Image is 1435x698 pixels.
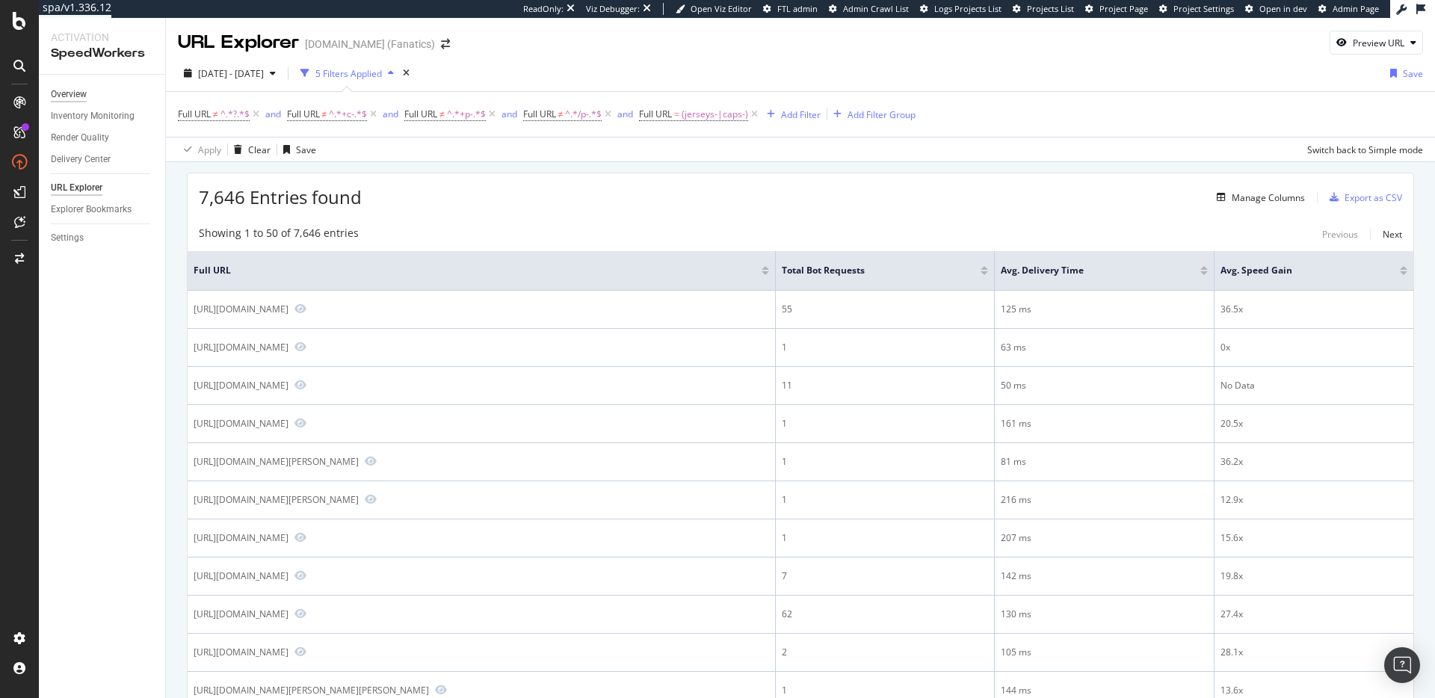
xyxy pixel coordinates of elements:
button: and [383,107,398,121]
div: Apply [198,143,221,156]
span: Avg. Speed Gain [1220,264,1377,277]
span: [DATE] - [DATE] [198,67,264,80]
div: 81 ms [1001,455,1208,469]
span: (jerseys-|caps-) [682,104,748,125]
a: Preview https://www.mlbshop.com/chicago-white-sox/mitchell-and-ness-caps-adjustable/t-47330812+br... [435,685,447,695]
div: Export as CSV [1345,191,1402,204]
a: Logs Projects List [920,3,1002,15]
div: Switch back to Simple mode [1307,143,1423,156]
button: and [617,107,633,121]
div: Preview URL [1353,37,1404,49]
div: 15.6x [1220,531,1407,545]
div: Add Filter Group [848,108,916,121]
div: [URL][DOMAIN_NAME][PERSON_NAME][PERSON_NAME] [194,684,429,697]
a: Preview https://www.mlbshop.com/boston-red-sox/caps-fitted/t-14661820+d-8927333303-016651+z-9-930... [294,303,306,314]
div: 1 [782,341,989,354]
div: Explorer Bookmarks [51,202,132,217]
span: Project Page [1099,3,1148,14]
div: URL Explorer [178,30,299,55]
button: Clear [228,138,271,161]
a: Preview https://www.mlbshop.com/chicago-white-sox/caps-flex-sale-items/t-3081+d-15003-15050+os-1 [294,532,306,543]
div: 1 [782,531,989,545]
div: and [617,108,633,120]
a: Project Page [1085,3,1148,15]
button: Switch back to Simple mode [1301,138,1423,161]
div: URL Explorer [51,180,102,196]
div: 161 ms [1001,417,1208,430]
div: 7 [782,569,989,583]
div: Next [1383,228,1402,241]
div: Open Intercom Messenger [1384,647,1420,683]
div: [URL][DOMAIN_NAME] [194,646,288,658]
span: ≠ [439,108,445,120]
div: 20.5x [1220,417,1407,430]
div: [URL][DOMAIN_NAME][PERSON_NAME] [194,493,359,506]
div: 36.5x [1220,303,1407,316]
div: 125 ms [1001,303,1208,316]
div: 2 [782,646,989,659]
button: Previous [1322,226,1358,244]
div: and [265,108,281,120]
div: No Data [1220,379,1407,392]
span: 7,646 Entries found [199,185,362,209]
div: [URL][DOMAIN_NAME] [194,569,288,582]
div: Add Filter [781,108,821,121]
button: [DATE] - [DATE] [178,61,282,85]
button: and [265,107,281,121]
div: 1 [782,684,989,697]
div: 28.1x [1220,646,1407,659]
a: Overview [51,87,155,102]
div: Save [1403,67,1423,80]
button: Add Filter [761,105,821,123]
div: 63 ms [1001,341,1208,354]
span: Full URL [287,108,320,120]
a: Preview https://www.mlbshop.com/new-york-mets/dwight-gooden-men-caps-fitted/t-92554364+a-68203646... [365,494,377,504]
div: 144 ms [1001,684,1208,697]
button: Export as CSV [1324,185,1402,209]
div: Previous [1322,228,1358,241]
div: Viz Debugger: [586,3,640,15]
a: Preview https://www.mlbshop.com/cuban-giants/jerseys-false/t-10764+d-15013+os-0 [294,342,306,352]
a: Open Viz Editor [676,3,752,15]
div: 142 ms [1001,569,1208,583]
button: Add Filter Group [827,105,916,123]
button: Save [1384,61,1423,85]
div: times [400,66,413,81]
div: 105 ms [1001,646,1208,659]
span: Projects List [1027,3,1074,14]
span: ≠ [322,108,327,120]
span: Open in dev [1259,3,1307,14]
span: ≠ [558,108,564,120]
a: Inventory Monitoring [51,108,155,124]
div: 1 [782,493,989,507]
button: 5 Filters Applied [294,61,400,85]
div: Activation [51,30,153,45]
button: and [502,107,517,121]
span: Open Viz Editor [691,3,752,14]
div: [URL][DOMAIN_NAME] [194,379,288,392]
a: Preview https://www.mlbshop.com/new-york-yankees/caps-mens-new-york-yankees-new-era-white/black-v... [294,380,306,390]
span: Full URL [523,108,556,120]
div: [URL][DOMAIN_NAME] [194,531,288,544]
div: 1 [782,455,989,469]
span: Full URL [194,264,739,277]
div: Render Quality [51,130,109,146]
a: Preview https://www.mlbshop.com/los-angeles-dodgers/caps-flex/t-25558755+d-1250668847-127535+z-9-... [294,608,306,619]
div: 36.2x [1220,455,1407,469]
a: URL Explorer [51,180,155,196]
div: [URL][DOMAIN_NAME] [194,341,288,353]
div: arrow-right-arrow-left [441,39,450,49]
div: 13.6x [1220,684,1407,697]
span: Admin Page [1333,3,1379,14]
div: 19.8x [1220,569,1407,583]
div: 62 [782,608,989,621]
button: Apply [178,138,221,161]
div: 207 ms [1001,531,1208,545]
a: Projects List [1013,3,1074,15]
a: FTL admin [763,3,818,15]
a: Open in dev [1245,3,1307,15]
div: Manage Columns [1232,191,1305,204]
div: Delivery Center [51,152,111,167]
button: Manage Columns [1211,188,1305,206]
a: Project Settings [1159,3,1234,15]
